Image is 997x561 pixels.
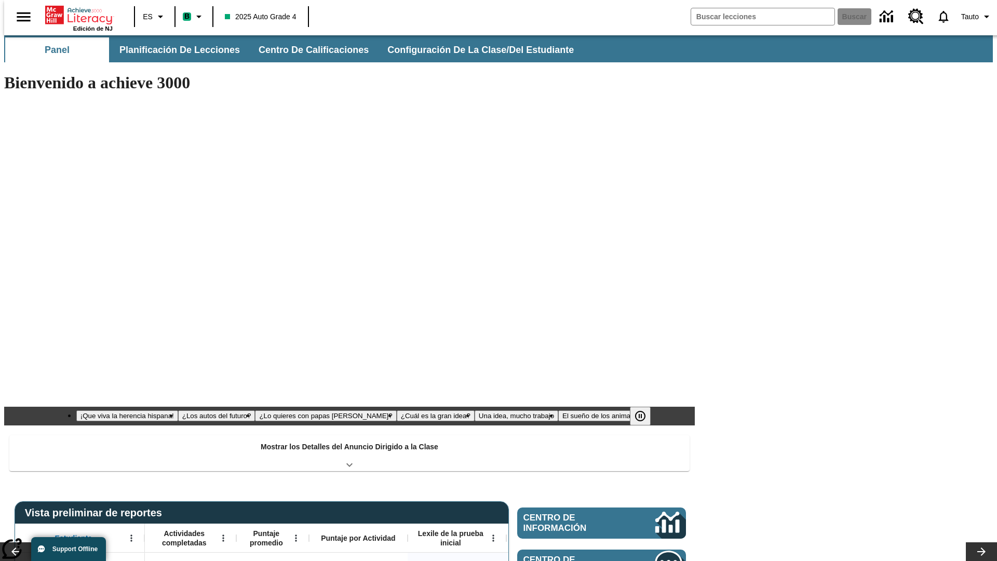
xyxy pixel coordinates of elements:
[5,37,109,62] button: Panel
[150,529,219,547] span: Actividades completadas
[31,537,106,561] button: Support Offline
[261,442,438,452] p: Mostrar los Detalles del Anuncio Dirigido a la Clase
[178,410,255,421] button: Diapositiva 2 ¿Los autos del futuro?
[138,7,171,26] button: Lenguaje: ES, Selecciona un idioma
[902,3,930,31] a: Centro de recursos, Se abrirá en una pestaña nueva.
[25,507,167,519] span: Vista preliminar de reportes
[4,73,695,92] h1: Bienvenido a achieve 3000
[288,530,304,546] button: Abrir menú
[486,530,501,546] button: Abrir menú
[630,407,651,425] button: Pausar
[630,407,661,425] div: Pausar
[52,545,98,553] span: Support Offline
[966,542,997,561] button: Carrusel de lecciones, seguir
[250,37,377,62] button: Centro de calificaciones
[45,5,113,25] a: Portada
[961,11,979,22] span: Tauto
[143,11,153,22] span: ES
[873,3,902,31] a: Centro de información
[691,8,834,25] input: Buscar campo
[379,37,582,62] button: Configuración de la clase/del estudiante
[179,7,209,26] button: Boost El color de la clase es verde menta. Cambiar el color de la clase.
[523,513,621,533] span: Centro de información
[397,410,475,421] button: Diapositiva 4 ¿Cuál es la gran idea?
[215,530,231,546] button: Abrir menú
[124,530,139,546] button: Abrir menú
[4,35,993,62] div: Subbarra de navegación
[255,410,396,421] button: Diapositiva 3 ¿Lo quieres con papas fritas?
[9,435,690,471] div: Mostrar los Detalles del Anuncio Dirigido a la Clase
[930,3,957,30] a: Notificaciones
[8,2,39,32] button: Abrir el menú lateral
[4,37,583,62] div: Subbarra de navegación
[225,11,297,22] span: 2025 Auto Grade 4
[73,25,113,32] span: Edición de NJ
[957,7,997,26] button: Perfil/Configuración
[475,410,558,421] button: Diapositiva 5 Una idea, mucho trabajo
[76,410,178,421] button: Diapositiva 1 ¡Que viva la herencia hispana!
[45,4,113,32] div: Portada
[55,533,92,543] span: Estudiante
[321,533,395,543] span: Puntaje por Actividad
[413,529,489,547] span: Lexile de la prueba inicial
[184,10,190,23] span: B
[517,507,686,539] a: Centro de información
[558,410,643,421] button: Diapositiva 6 El sueño de los animales
[241,529,291,547] span: Puntaje promedio
[111,37,248,62] button: Planificación de lecciones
